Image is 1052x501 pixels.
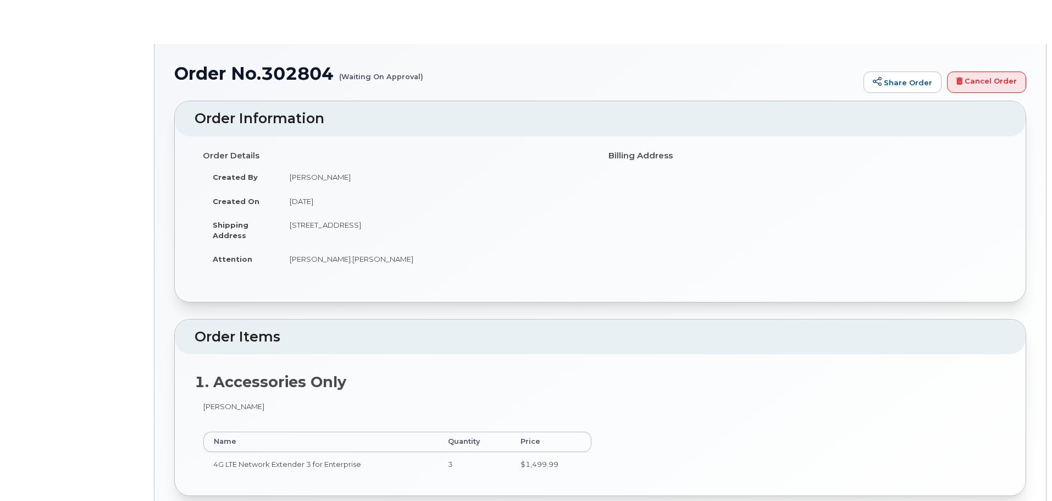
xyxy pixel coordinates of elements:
div: [PERSON_NAME] [195,401,600,486]
strong: Created By [213,173,258,181]
td: 3 [438,452,511,476]
a: Share Order [863,71,942,93]
h1: Order No.302804 [174,64,858,83]
th: Quantity [438,432,511,452]
th: Name [203,432,438,452]
h2: Order Information [195,111,1006,126]
small: (Waiting On Approval) [339,64,423,81]
th: Price [511,432,591,452]
td: [PERSON_NAME] [280,165,592,189]
strong: Shipping Address [213,221,248,240]
h4: Billing Address [608,151,998,161]
a: Cancel Order [947,71,1026,93]
td: [PERSON_NAME].[PERSON_NAME] [280,247,592,271]
td: $1,499.99 [511,452,591,476]
td: [STREET_ADDRESS] [280,213,592,247]
td: [DATE] [280,189,592,213]
td: 4G LTE Network Extender 3 for Enterprise [203,452,438,476]
strong: Attention [213,255,252,263]
h4: Order Details [203,151,592,161]
h2: Order Items [195,329,1006,345]
strong: Created On [213,197,259,206]
strong: 1. Accessories Only [195,373,346,391]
